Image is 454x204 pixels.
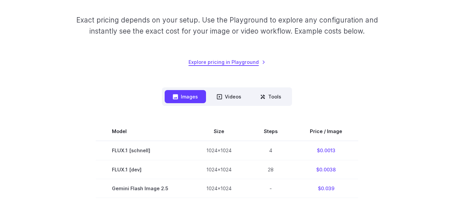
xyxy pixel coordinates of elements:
a: Explore pricing in Playground [189,58,265,66]
button: Videos [209,90,249,103]
td: 28 [248,160,294,179]
td: $0.0013 [294,141,358,160]
th: Price / Image [294,122,358,141]
td: 4 [248,141,294,160]
td: - [248,179,294,198]
td: 1024x1024 [190,179,248,198]
td: FLUX.1 [dev] [96,160,190,179]
td: $0.0038 [294,160,358,179]
span: Gemini Flash Image 2.5 [112,185,174,192]
td: 1024x1024 [190,160,248,179]
td: FLUX.1 [schnell] [96,141,190,160]
td: 1024x1024 [190,141,248,160]
th: Size [190,122,248,141]
th: Steps [248,122,294,141]
th: Model [96,122,190,141]
button: Tools [252,90,289,103]
p: Exact pricing depends on your setup. Use the Playground to explore any configuration and instantl... [74,14,380,37]
td: $0.039 [294,179,358,198]
button: Images [165,90,206,103]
